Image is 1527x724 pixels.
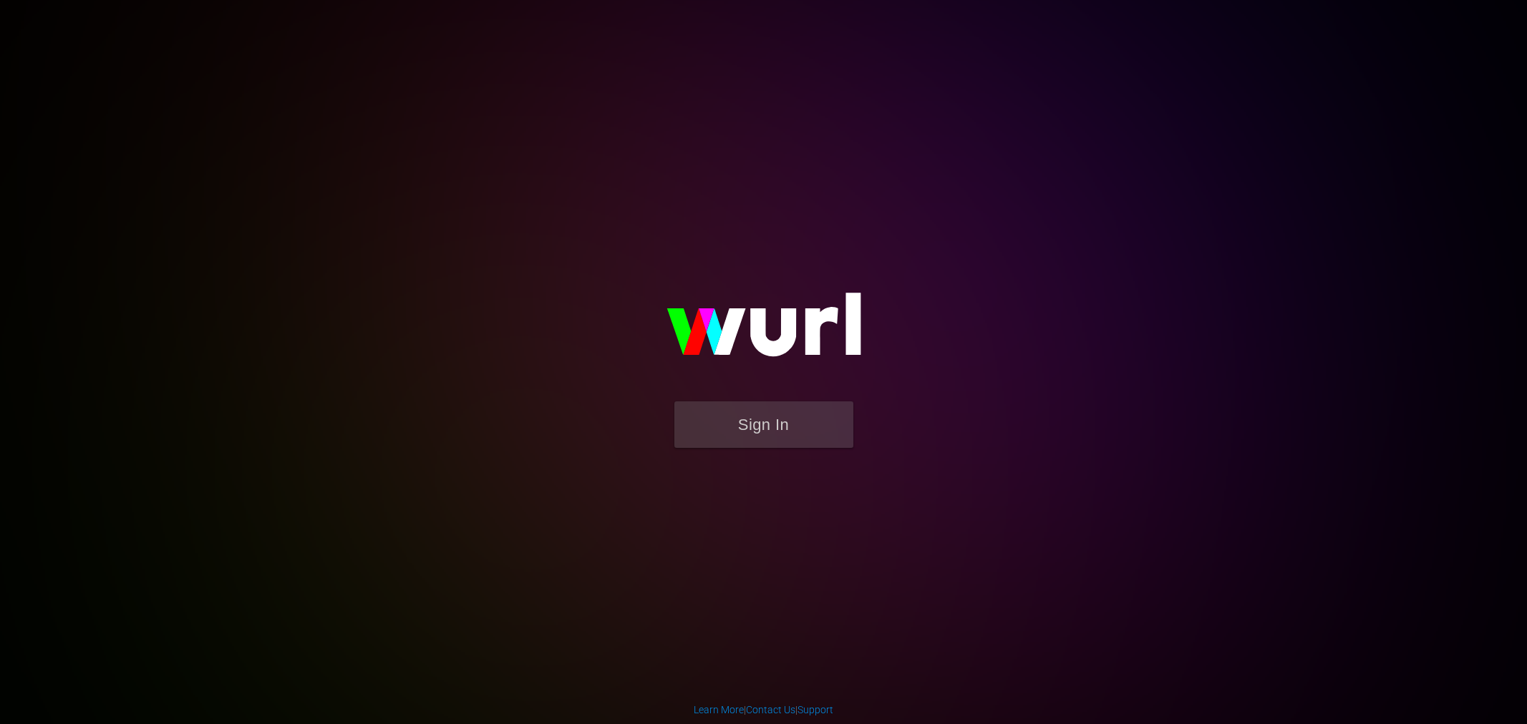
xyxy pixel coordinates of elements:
a: Support [798,704,833,715]
a: Contact Us [746,704,795,715]
div: | | [694,703,833,717]
button: Sign In [674,401,853,448]
a: Learn More [694,704,744,715]
img: wurl-logo-on-black-223613ac3d8ba8fe6dc639794a292ebdb59501304c7dfd60c99c58986ef67473.svg [621,262,907,401]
